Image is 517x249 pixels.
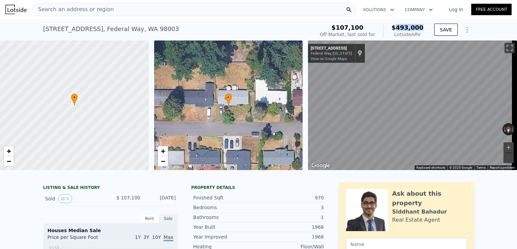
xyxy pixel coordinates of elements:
[449,166,472,169] span: © 2025 Google
[193,204,258,211] div: Bedrooms
[158,156,168,166] a: Zoom out
[357,4,400,16] button: Solutions
[311,51,352,56] div: Federal Way, [US_STATE]
[7,157,11,165] span: −
[193,224,258,230] div: Year Built
[310,161,332,170] a: Open this area in Google Maps (opens a new window)
[258,233,324,240] div: 1968
[258,214,324,221] div: 1
[159,214,178,223] div: Sale
[71,94,78,101] span: •
[310,161,332,170] img: Google
[392,189,467,208] div: Ask about this property
[43,24,179,34] div: [STREET_ADDRESS] , Federal Way , WA 98003
[164,234,173,241] span: Max
[490,166,515,169] a: Report a problem
[193,194,258,201] div: Finished Sqft
[416,165,445,170] button: Keyboard shortcuts
[225,94,232,101] span: •
[258,204,324,211] div: 3
[308,40,517,170] div: Map
[191,185,326,190] div: Property details
[4,146,14,156] a: Zoom in
[441,6,471,13] a: Log In
[161,147,165,155] span: +
[258,224,324,230] div: 1968
[504,153,514,163] button: Zoom out
[311,46,352,51] div: [STREET_ADDRESS]
[58,194,72,203] button: View historical data
[391,31,423,38] div: Lotside ARV
[4,156,14,166] a: Zoom out
[161,157,165,165] span: −
[7,147,11,155] span: +
[505,43,515,53] button: Toggle fullscreen view
[311,57,347,61] a: View on Google Maps
[434,24,458,36] button: SAVE
[476,166,486,169] a: Terms (opens in new tab)
[258,194,324,201] div: 970
[506,123,512,135] button: Reset the view
[140,214,159,223] div: Rent
[471,4,512,15] a: Free Account
[47,234,110,245] div: Price per Square Foot
[143,234,149,240] span: 3Y
[47,227,173,234] div: Houses Median Sale
[392,216,440,224] div: Real Estate Agent
[400,4,438,16] button: Company
[158,146,168,156] a: Zoom in
[116,195,140,200] span: $ 107,100
[503,123,506,135] button: Rotate counterclockwise
[45,194,105,203] div: Sold
[332,24,364,31] span: $107,100
[320,31,375,38] div: Off Market, last sold for
[33,5,114,13] span: Search an address or region
[5,5,27,14] img: Lotside
[511,123,515,135] button: Rotate clockwise
[146,194,176,203] div: [DATE]
[392,208,447,216] div: Siddhant Bahadur
[193,214,258,221] div: Bathrooms
[152,234,161,240] span: 10Y
[135,234,141,240] span: 1Y
[71,93,78,105] div: •
[504,142,514,153] button: Zoom in
[391,24,423,31] span: $493,000
[193,233,258,240] div: Year Improved
[225,93,232,105] div: •
[357,50,362,57] a: Show location on map
[460,23,474,36] button: Show Options
[43,185,178,192] div: LISTING & SALE HISTORY
[308,40,517,170] div: Street View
